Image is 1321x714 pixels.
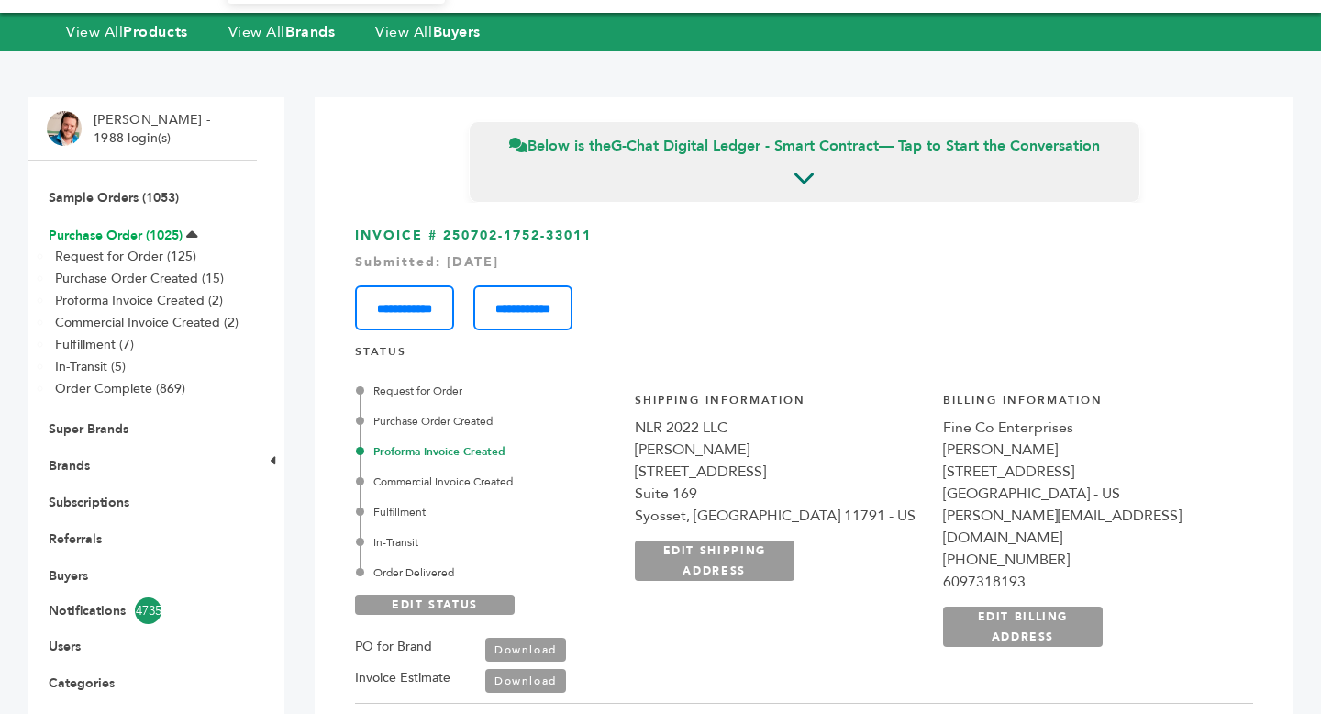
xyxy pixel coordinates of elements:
li: [PERSON_NAME] - 1988 login(s) [94,111,215,147]
div: Commercial Invoice Created [360,474,615,490]
a: Super Brands [49,420,128,438]
a: Sample Orders (1053) [49,189,179,206]
a: Purchase Order Created (15) [55,270,224,287]
label: Invoice Estimate [355,667,450,689]
h4: Shipping Information [635,393,925,418]
a: EDIT BILLING ADDRESS [943,607,1103,647]
a: Order Complete (869) [55,380,185,397]
a: View AllProducts [66,22,188,42]
div: Syosset, [GEOGRAPHIC_DATA] 11791 - US [635,505,925,527]
span: 4735 [135,597,161,624]
div: Purchase Order Created [360,413,615,430]
a: EDIT STATUS [355,595,515,615]
a: Categories [49,675,115,692]
div: [PERSON_NAME][EMAIL_ADDRESS][DOMAIN_NAME] [943,505,1233,549]
a: In-Transit (5) [55,358,126,375]
div: Fulfillment [360,504,615,520]
label: PO for Brand [355,636,432,658]
div: [STREET_ADDRESS] [943,461,1233,483]
a: Notifications4735 [49,597,236,624]
strong: G-Chat Digital Ledger - Smart Contract [611,136,879,156]
div: In-Transit [360,534,615,551]
h3: INVOICE # 250702-1752-33011 [355,227,1253,330]
a: View AllBuyers [375,22,481,42]
div: [PERSON_NAME] [943,439,1233,461]
a: EDIT SHIPPING ADDRESS [635,541,794,581]
a: Proforma Invoice Created (2) [55,292,223,309]
a: View AllBrands [228,22,336,42]
a: Referrals [49,530,102,548]
a: Request for Order (125) [55,248,196,265]
div: Suite 169 [635,483,925,505]
strong: Products [123,22,187,42]
div: Proforma Invoice Created [360,443,615,460]
div: [PERSON_NAME] [635,439,925,461]
div: [STREET_ADDRESS] [635,461,925,483]
div: NLR 2022 LLC [635,417,925,439]
div: Order Delivered [360,564,615,581]
div: [GEOGRAPHIC_DATA] - US [943,483,1233,505]
a: Buyers [49,567,88,585]
a: Commercial Invoice Created (2) [55,314,239,331]
a: Purchase Order (1025) [49,227,183,244]
div: Submitted: [DATE] [355,253,1253,272]
div: Request for Order [360,383,615,399]
div: Fine Co Enterprises [943,417,1233,439]
a: Fulfillment (7) [55,336,134,353]
a: Download [485,669,566,693]
strong: Buyers [433,22,481,42]
div: [PHONE_NUMBER] [943,549,1233,571]
h4: STATUS [355,344,1253,369]
div: 6097318193 [943,571,1233,593]
a: Download [485,638,566,662]
strong: Brands [285,22,335,42]
a: Brands [49,457,90,474]
a: Users [49,638,81,655]
a: Subscriptions [49,494,129,511]
h4: Billing Information [943,393,1233,418]
span: Below is the — Tap to Start the Conversation [509,136,1100,156]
